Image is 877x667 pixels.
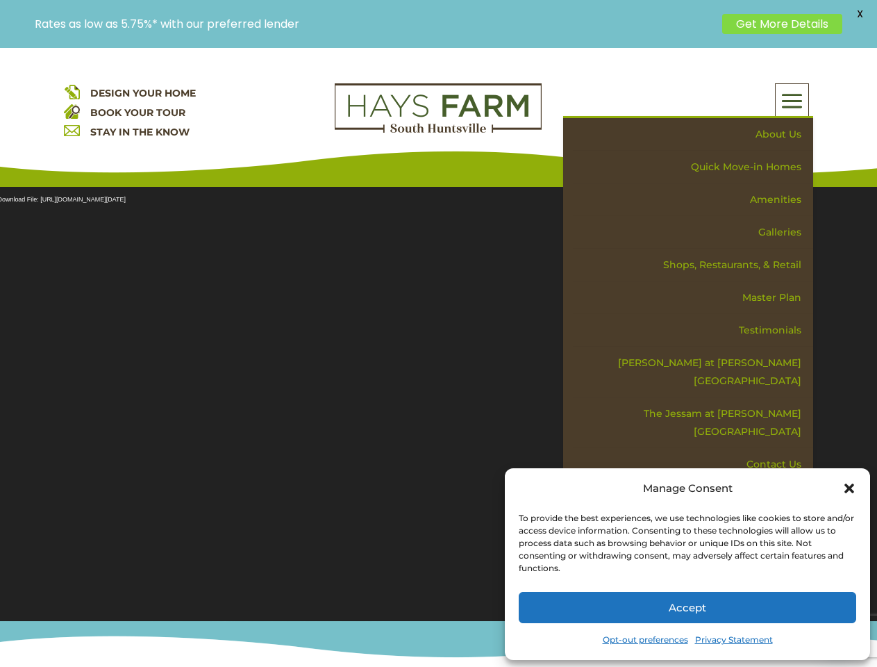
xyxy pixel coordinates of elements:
div: To provide the best experiences, we use technologies like cookies to store and/or access device i... [519,512,855,575]
a: STAY IN THE KNOW [90,126,190,138]
a: [PERSON_NAME] at [PERSON_NAME][GEOGRAPHIC_DATA] [573,347,813,397]
a: Quick Move-in Homes [573,151,813,183]
a: The Jessam at [PERSON_NAME][GEOGRAPHIC_DATA] [573,397,813,448]
a: Galleries [573,216,813,249]
a: Get More Details [722,14,842,34]
a: Amenities [573,183,813,216]
div: Close dialog [842,481,856,495]
a: Testimonials [573,314,813,347]
span: X [849,3,870,24]
div: Manage Consent [643,479,733,498]
img: book your home tour [64,103,80,119]
p: Rates as low as 5.75%* with our preferred lender [35,17,715,31]
a: About Us [573,118,813,151]
button: Accept [519,592,856,623]
a: Shops, Restaurants, & Retail [573,249,813,281]
a: Privacy Statement [695,630,773,650]
img: design your home [64,83,80,99]
img: Logo [335,83,542,133]
a: Contact Us [573,448,813,481]
a: Master Plan [573,281,813,314]
a: BOOK YOUR TOUR [90,106,185,119]
a: Opt-out preferences [603,630,688,650]
a: DESIGN YOUR HOME [90,87,196,99]
a: hays farm homes huntsville development [335,124,542,136]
